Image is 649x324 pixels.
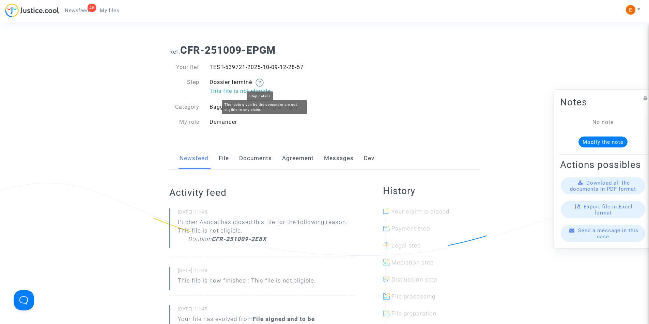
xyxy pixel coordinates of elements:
[164,78,204,96] div: Step
[219,147,229,170] a: File
[178,306,356,315] small: [DATE] 11h48
[14,290,34,310] iframe: Help Scout Beacon - Open
[578,136,628,147] button: Modify the note
[282,147,314,170] a: Agreement
[180,44,276,56] b: CFR-251009-EPGM
[626,5,635,15] img: ACg8ocIeiFvHKe4dA5oeRFd_CiCnuxWUEc1A2wYhRJE3TTWt=s96-c
[204,63,325,71] div: TEST-539721-2025-10-09-12-28-57
[178,276,316,288] p: This file is now finished : This file is not eligible.
[204,118,325,126] div: Demander
[584,203,633,216] span: Export file in Excel format
[256,79,264,87] img: help.svg
[169,49,180,55] span: Ref.
[180,147,208,170] a: Newsfeed
[210,87,320,95] p: This file is not eligible
[5,3,59,17] img: jc-logo.svg
[383,185,480,197] h2: History
[560,158,646,170] h2: Actions possibles
[391,208,449,215] span: Your claim is closed
[324,147,354,170] a: Messages
[212,236,266,242] strong: CFR-251009-2E8X
[188,235,266,247] p: Doublon
[178,218,356,247] div: Pitcher Avocat has closed this file for the following reason: This file is not eligible.
[570,118,636,126] div: No note
[364,147,374,170] a: Dev
[169,187,356,199] h2: Activity feed
[178,209,356,218] small: [DATE] 11h48
[204,78,325,96] div: Dossier terminé
[178,268,356,276] small: [DATE] 11h48
[88,4,96,12] div: 46
[59,5,94,16] a: 46Newsfeed
[560,96,646,108] h2: Notes
[578,227,638,239] span: Send a message in this case
[164,118,204,126] div: My role
[570,180,636,192] span: Download all the documents in PDF format
[164,63,204,71] div: Your Ref
[204,103,325,111] div: Baggage problem during a flight
[239,147,272,170] a: Documents
[100,7,119,14] span: My files
[94,5,125,16] a: My files
[65,7,89,14] span: Newsfeed
[164,103,204,111] div: Category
